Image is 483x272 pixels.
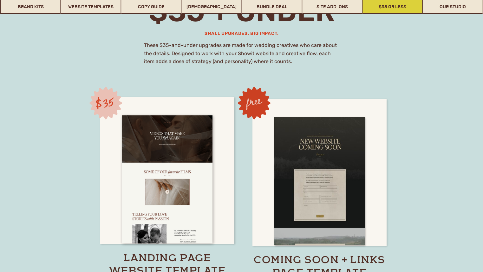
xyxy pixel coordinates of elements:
h3: Small upgrades. Big impact. [148,30,335,38]
h2: Built to perform [90,44,248,58]
h2: stand out [85,78,253,108]
h2: Designed to [90,57,248,80]
p: These $35-and-under upgrades are made for wedding creatives who care about the details. Designed ... [144,41,340,68]
h3: free [240,93,268,109]
h3: $35 [90,95,118,112]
